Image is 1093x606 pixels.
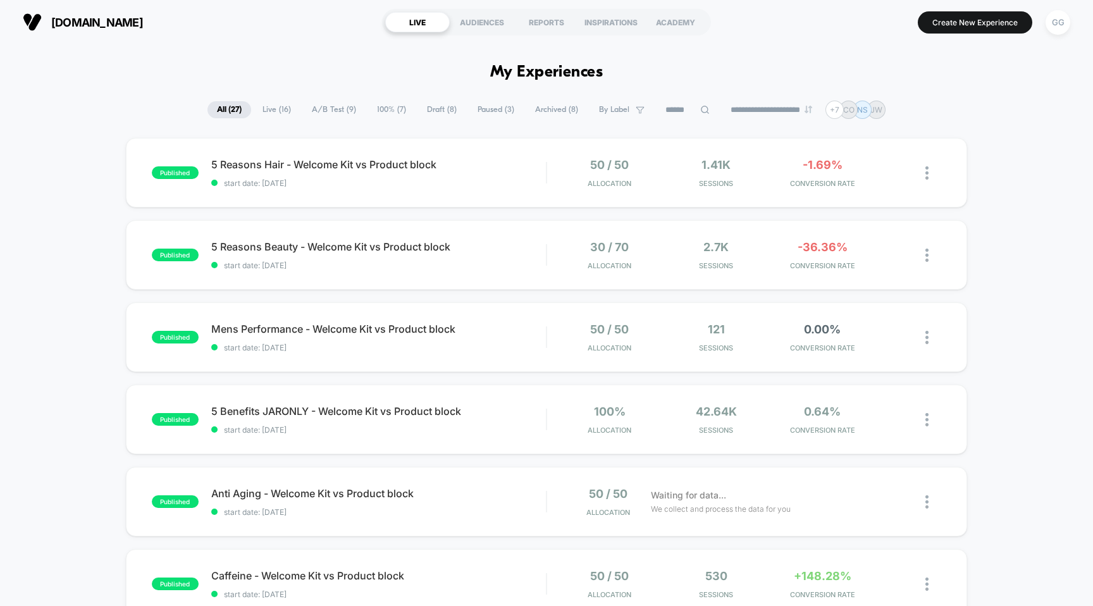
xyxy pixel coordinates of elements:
[590,569,629,583] span: 50 / 50
[918,11,1032,34] button: Create New Experience
[490,63,603,82] h1: My Experiences
[772,426,872,435] span: CONVERSION RATE
[302,101,366,118] span: A/B Test ( 9 )
[843,105,855,114] p: CO
[825,101,844,119] div: + 7
[925,578,929,591] img: close
[701,158,731,171] span: 1.41k
[450,12,514,32] div: AUDIENCES
[152,495,199,508] span: published
[805,106,812,113] img: end
[152,331,199,343] span: published
[588,590,631,599] span: Allocation
[590,323,629,336] span: 50 / 50
[772,261,872,270] span: CONVERSION RATE
[152,166,199,179] span: published
[579,12,643,32] div: INSPIRATIONS
[666,179,766,188] span: Sessions
[666,261,766,270] span: Sessions
[588,426,631,435] span: Allocation
[772,179,872,188] span: CONVERSION RATE
[804,405,841,418] span: 0.64%
[211,158,546,171] span: 5 Reasons Hair - Welcome Kit vs Product block
[588,261,631,270] span: Allocation
[588,179,631,188] span: Allocation
[211,405,546,417] span: 5 Benefits JARONLY - Welcome Kit vs Product block
[651,488,726,502] span: Waiting for data...
[696,405,737,418] span: 42.64k
[211,590,546,599] span: start date: [DATE]
[211,178,546,188] span: start date: [DATE]
[152,413,199,426] span: published
[211,507,546,517] span: start date: [DATE]
[599,105,629,114] span: By Label
[1046,10,1070,35] div: GG
[1042,9,1074,35] button: GG
[211,240,546,253] span: 5 Reasons Beauty - Welcome Kit vs Product block
[804,323,841,336] span: 0.00%
[152,249,199,261] span: published
[253,101,300,118] span: Live ( 16 )
[798,240,848,254] span: -36.36%
[708,323,725,336] span: 121
[772,343,872,352] span: CONVERSION RATE
[925,413,929,426] img: close
[51,16,143,29] span: [DOMAIN_NAME]
[526,101,588,118] span: Archived ( 8 )
[367,101,416,118] span: 100% ( 7 )
[152,578,199,590] span: published
[643,12,708,32] div: ACADEMY
[857,105,868,114] p: NS
[211,261,546,270] span: start date: [DATE]
[870,105,882,114] p: JW
[211,487,546,500] span: Anti Aging - Welcome Kit vs Product block
[468,101,524,118] span: Paused ( 3 )
[703,240,729,254] span: 2.7k
[666,343,766,352] span: Sessions
[925,331,929,344] img: close
[211,323,546,335] span: Mens Performance - Welcome Kit vs Product block
[772,590,872,599] span: CONVERSION RATE
[705,569,727,583] span: 530
[666,426,766,435] span: Sessions
[589,487,627,500] span: 50 / 50
[211,343,546,352] span: start date: [DATE]
[794,569,851,583] span: +148.28%
[385,12,450,32] div: LIVE
[211,569,546,582] span: Caffeine - Welcome Kit vs Product block
[594,405,626,418] span: 100%
[651,503,791,515] span: We collect and process the data for you
[23,13,42,32] img: Visually logo
[207,101,251,118] span: All ( 27 )
[19,12,147,32] button: [DOMAIN_NAME]
[588,343,631,352] span: Allocation
[925,249,929,262] img: close
[586,508,630,517] span: Allocation
[925,495,929,509] img: close
[514,12,579,32] div: REPORTS
[925,166,929,180] img: close
[590,240,629,254] span: 30 / 70
[417,101,466,118] span: Draft ( 8 )
[211,425,546,435] span: start date: [DATE]
[666,590,766,599] span: Sessions
[803,158,843,171] span: -1.69%
[590,158,629,171] span: 50 / 50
